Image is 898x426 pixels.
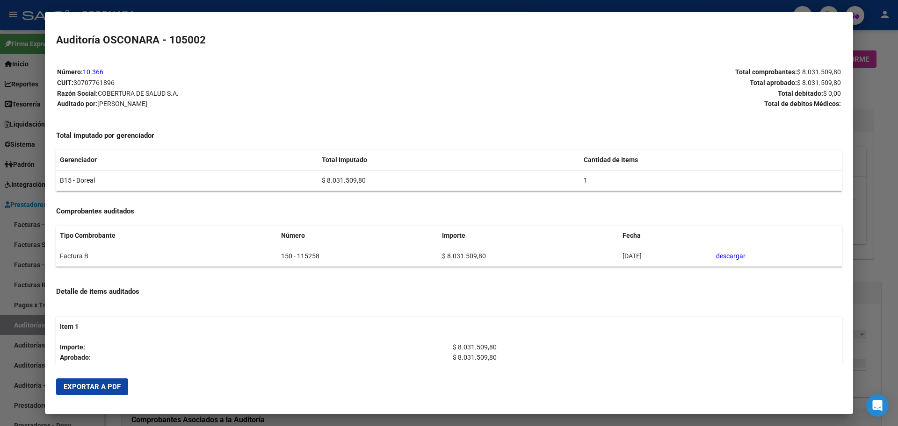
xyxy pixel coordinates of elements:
span: Exportar a PDF [64,383,121,391]
p: CUIT: [57,78,449,88]
span: $ 8.031.509,80 [797,68,841,76]
p: B15 - Boreal [453,363,838,374]
span: $ 0,00 [823,90,841,97]
th: Fecha [619,226,712,246]
button: Exportar a PDF [56,378,128,395]
h4: Detalle de items auditados [56,286,842,297]
td: 1 [580,170,842,191]
h2: Auditoría OSCONARA - 105002 [56,32,842,48]
div: Open Intercom Messenger [866,394,889,417]
p: Total comprobantes: [449,67,841,78]
td: $ 8.031.509,80 [438,246,619,266]
td: $ 8.031.509,80 [318,170,580,191]
p: Total de debitos Médicos: [449,99,841,109]
strong: Item 1 [60,323,79,330]
p: Razón Social: [57,88,449,99]
span: [PERSON_NAME] [97,100,147,107]
span: COBERTURA DE SALUD S.A. [98,90,179,97]
th: Importe [438,226,619,246]
p: Total aprobado: [449,78,841,88]
th: Total Imputado [318,150,580,170]
p: Gerenciador: [60,363,445,374]
p: Total debitado: [449,88,841,99]
span: $ 8.031.509,80 [797,79,841,86]
h4: Total imputado por gerenciador [56,130,842,141]
th: Cantidad de Items [580,150,842,170]
a: 10.366 [83,68,103,76]
p: Número: [57,67,449,78]
p: $ 8.031.509,80 [453,352,838,363]
th: Tipo Combrobante [56,226,277,246]
span: 30707761896 [73,79,115,86]
td: Factura B [56,246,277,266]
td: B15 - Boreal [56,170,318,191]
th: Número [277,226,438,246]
a: descargar [716,252,746,260]
td: [DATE] [619,246,712,266]
p: Auditado por: [57,99,449,109]
p: Aprobado: [60,352,445,363]
p: Importe: [60,342,445,353]
h4: Comprobantes auditados [56,206,842,217]
th: Gerenciador [56,150,318,170]
p: $ 8.031.509,80 [453,342,838,353]
td: 150 - 115258 [277,246,438,266]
